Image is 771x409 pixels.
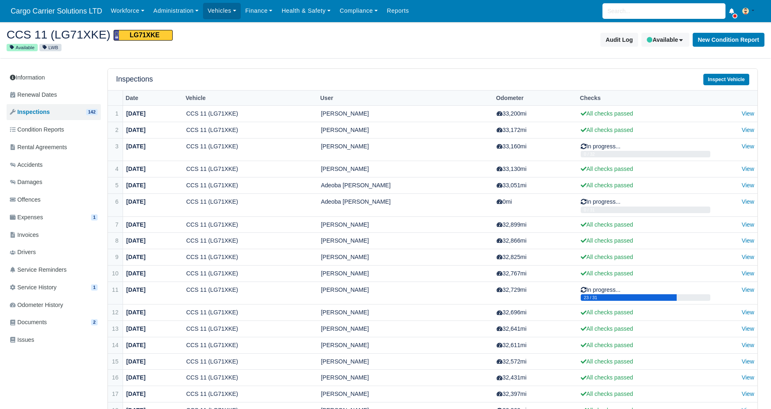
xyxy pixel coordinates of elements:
a: Drivers [7,244,101,260]
button: New Condition Report [693,33,764,47]
strong: [DATE] [126,127,146,133]
td: Adeoba [PERSON_NAME] [317,177,493,194]
a: Documents 2 [7,314,101,330]
strong: [DATE] [126,374,146,381]
a: View [741,221,754,228]
a: Invoices [7,227,101,243]
td: In progress... [577,193,714,216]
span: All checks passed [581,110,633,117]
td: 16 [108,370,123,386]
strong: [DATE] [126,309,146,316]
a: View [741,254,754,260]
td: 9 [108,249,123,266]
span: LG71XKE [114,30,173,41]
td: 14 [108,337,123,353]
span: All checks passed [581,342,633,348]
a: Administration [149,3,203,19]
span: All checks passed [581,374,633,381]
span: Invoices [10,230,39,240]
td: 32,866mi [493,233,577,249]
a: Health & Safety [277,3,335,19]
td: CCS 11 (LG71XKE) [183,122,317,138]
td: 3 [108,138,123,161]
span: All checks passed [581,254,633,260]
td: CCS 11 (LG71XKE) [183,249,317,266]
td: [PERSON_NAME] [317,304,493,321]
a: Reports [382,3,413,19]
h5: Inspections [116,75,153,84]
span: All checks passed [581,182,633,189]
a: View [741,342,754,348]
a: Inspections 142 [7,104,101,120]
a: Service History 1 [7,279,101,295]
span: All checks passed [581,237,633,244]
a: Finance [241,3,277,19]
a: View [741,182,754,189]
td: CCS 11 (LG71XKE) [183,265,317,282]
td: 17 [108,386,123,402]
span: Service History [10,283,57,292]
small: LWB [39,44,62,51]
a: Compliance [335,3,382,19]
span: All checks passed [581,358,633,365]
button: Audit Log [600,33,638,47]
strong: [DATE] [126,358,146,365]
td: 33,200mi [493,105,577,122]
span: All checks passed [581,221,633,228]
span: All checks passed [581,325,633,332]
strong: [DATE] [126,166,146,172]
td: In progress... [577,282,714,304]
td: 15 [108,353,123,370]
td: 32,611mi [493,337,577,353]
td: 10 [108,265,123,282]
span: Drivers [10,248,36,257]
a: View [741,143,754,150]
a: View [741,358,754,365]
td: [PERSON_NAME] [317,249,493,266]
strong: [DATE] [126,254,146,260]
td: CCS 11 (LG71XKE) [183,177,317,194]
a: View [741,309,754,316]
a: View [741,374,754,381]
td: [PERSON_NAME] [317,233,493,249]
td: 32,825mi [493,249,577,266]
strong: [DATE] [126,325,146,332]
a: Service Reminders [7,262,101,278]
td: CCS 11 (LG71XKE) [183,216,317,233]
td: CCS 11 (LG71XKE) [183,304,317,321]
input: Search... [602,3,725,19]
span: 142 [86,109,98,115]
td: 0mi [493,193,577,216]
span: All checks passed [581,166,633,172]
th: Odometer [493,91,577,106]
th: User [317,91,493,106]
span: Odometer History [10,300,63,310]
td: 32,696mi [493,304,577,321]
strong: [DATE] [126,342,146,348]
td: CCS 11 (LG71XKE) [183,161,317,177]
td: [PERSON_NAME] [317,353,493,370]
a: Condition Reports [7,122,101,138]
a: Information [7,70,101,85]
td: 11 [108,282,123,304]
a: View [741,237,754,244]
a: View [741,325,754,332]
td: [PERSON_NAME] [317,282,493,304]
td: CCS 11 (LG71XKE) [183,138,317,161]
td: CCS 11 (LG71XKE) [183,386,317,402]
a: Offences [7,192,101,208]
a: View [741,270,754,277]
span: Service Reminders [10,265,66,275]
strong: [DATE] [126,143,146,150]
span: Issues [10,335,34,345]
a: Cargo Carrier Solutions LTD [7,3,106,19]
td: CCS 11 (LG71XKE) [183,337,317,353]
a: Odometer History [7,297,101,313]
td: 8 [108,233,123,249]
span: 1 [91,214,98,220]
span: Inspections [10,107,50,117]
span: Rental Agreements [10,143,67,152]
span: 2 [91,319,98,325]
span: All checks passed [581,270,633,277]
td: 32,431mi [493,370,577,386]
